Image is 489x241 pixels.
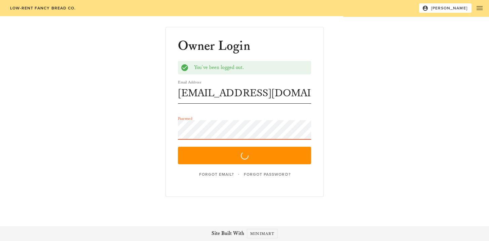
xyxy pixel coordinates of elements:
[423,5,467,11] span: [PERSON_NAME]
[178,80,201,85] label: Email Address
[178,39,250,53] h1: Owner Login
[178,116,192,121] label: Password
[247,229,277,238] a: Minimart
[194,170,238,179] a: Forgot Email?
[243,172,290,177] span: Forgot Password?
[198,172,234,177] span: Forgot Email?
[239,170,295,179] a: Forgot Password?
[178,170,311,179] div: ·
[419,3,472,13] button: [PERSON_NAME]
[5,3,80,13] a: low-rent fancy bread co.
[250,231,274,236] span: Minimart
[212,230,244,238] span: Site Built With
[194,64,308,71] div: You've been logged out.
[9,6,76,10] span: low-rent fancy bread co.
